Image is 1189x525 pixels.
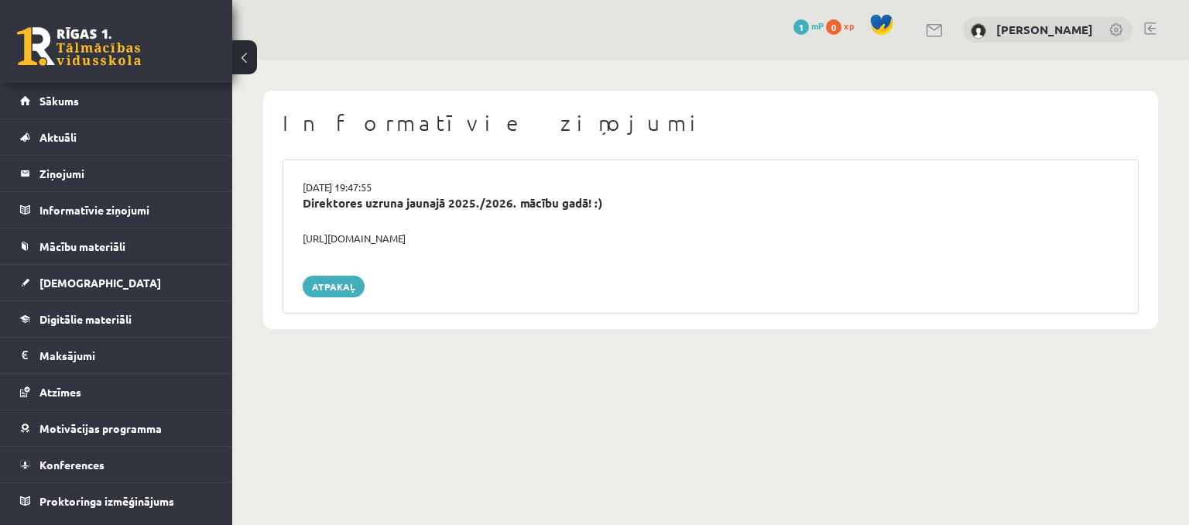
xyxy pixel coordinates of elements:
a: Digitālie materiāli [20,301,213,337]
span: Mācību materiāli [39,239,125,253]
a: Proktoringa izmēģinājums [20,483,213,519]
span: mP [811,19,824,32]
a: Mācību materiāli [20,228,213,264]
div: Direktores uzruna jaunajā 2025./2026. mācību gadā! :) [303,194,1119,212]
span: Motivācijas programma [39,421,162,435]
a: Aktuāli [20,119,213,155]
a: Atpakaļ [303,276,365,297]
legend: Maksājumi [39,338,213,373]
span: Konferences [39,458,105,472]
span: 1 [793,19,809,35]
a: [PERSON_NAME] [996,22,1093,37]
span: Aktuāli [39,130,77,144]
a: Informatīvie ziņojumi [20,192,213,228]
a: 0 xp [826,19,862,32]
span: 0 [826,19,841,35]
a: Ziņojumi [20,156,213,191]
span: [DEMOGRAPHIC_DATA] [39,276,161,290]
span: Sākums [39,94,79,108]
span: Atzīmes [39,385,81,399]
span: xp [844,19,854,32]
a: Rīgas 1. Tālmācības vidusskola [17,27,141,66]
img: Jānis Salmiņš [971,23,986,39]
div: [DATE] 19:47:55 [291,180,1130,195]
a: 1 mP [793,19,824,32]
legend: Ziņojumi [39,156,213,191]
a: Atzīmes [20,374,213,410]
a: Sākums [20,83,213,118]
span: Digitālie materiāli [39,312,132,326]
a: Maksājumi [20,338,213,373]
span: Proktoringa izmēģinājums [39,494,174,508]
legend: Informatīvie ziņojumi [39,192,213,228]
a: Konferences [20,447,213,482]
h1: Informatīvie ziņojumi [283,110,1139,136]
a: [DEMOGRAPHIC_DATA] [20,265,213,300]
div: [URL][DOMAIN_NAME] [291,231,1130,246]
a: Motivācijas programma [20,410,213,446]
